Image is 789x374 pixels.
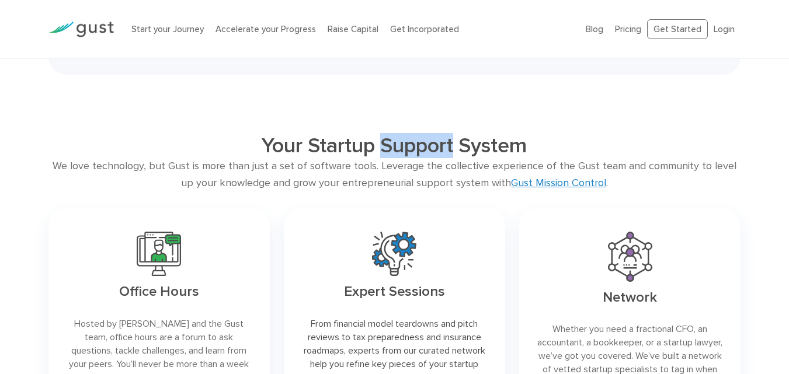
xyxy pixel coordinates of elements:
a: Start your Journey [131,24,204,34]
img: Gust Logo [48,22,114,37]
a: Accelerate your Progress [216,24,316,34]
a: Blog [586,24,603,34]
a: Pricing [615,24,641,34]
a: Get Started [647,19,708,40]
h2: Your Startup Support System [117,133,672,158]
a: Gust Mission Control [511,177,606,189]
div: We love technology, but Gust is more than just a set of software tools. Leverage the collective e... [48,158,741,192]
a: Login [714,24,735,34]
a: Raise Capital [328,24,378,34]
a: Get Incorporated [390,24,459,34]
